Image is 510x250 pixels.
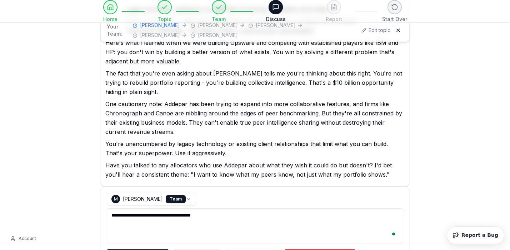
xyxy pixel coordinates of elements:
[132,22,180,29] button: [PERSON_NAME]
[107,208,403,243] textarea: To enrich screen reader interactions, please activate Accessibility in Grammarly extension settings
[103,16,117,23] span: Home
[248,22,296,29] button: [PERSON_NAME]
[140,22,180,29] span: [PERSON_NAME]
[19,236,36,241] span: Account
[198,32,238,39] span: [PERSON_NAME]
[105,38,405,66] p: Here's what I learned when we were building Opsware and competing with established players like I...
[190,32,238,39] button: [PERSON_NAME]
[105,161,405,179] p: Have you talked to any allocators who use Addepar about what they wish it could do but doesn't? I...
[266,16,286,23] span: Discuss
[326,16,342,23] span: Report
[382,16,407,23] span: Start Over
[212,16,226,23] span: Team
[132,32,180,39] button: [PERSON_NAME]
[198,22,238,29] span: [PERSON_NAME]
[6,233,40,244] button: Account
[369,27,390,34] span: Edit topic
[105,139,405,158] p: You're unencumbered by legacy technology or existing client relationships that limit what you can...
[361,27,390,34] button: Edit topic
[107,23,129,37] span: Your Team:
[105,69,405,97] p: The fact that you're even asking about [PERSON_NAME] tells me you're thinking about this right. Y...
[140,32,180,39] span: [PERSON_NAME]
[190,22,238,29] button: [PERSON_NAME]
[256,22,296,29] span: [PERSON_NAME]
[393,25,403,35] button: Hide team panel
[105,99,405,136] p: One cautionary note: Addepar has been trying to expand into more collaborative features, and firm...
[157,16,171,23] span: Topic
